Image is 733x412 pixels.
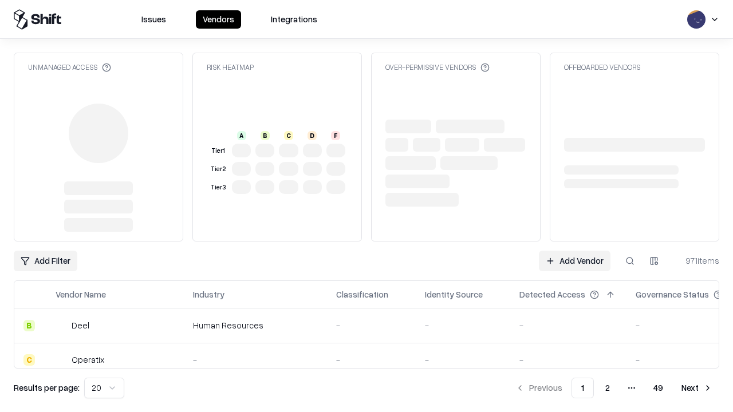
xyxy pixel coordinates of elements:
a: Add Vendor [539,251,610,271]
div: C [284,131,293,140]
div: - [519,319,617,331]
div: Human Resources [193,319,318,331]
img: Deel [56,320,67,331]
div: Deel [72,319,89,331]
div: Industry [193,288,224,300]
div: Tier 3 [209,183,227,192]
div: Detected Access [519,288,585,300]
img: Operatix [56,354,67,366]
div: - [519,354,617,366]
p: Results per page: [14,382,80,394]
div: Risk Heatmap [207,62,254,72]
div: - [193,354,318,366]
div: D [308,131,317,140]
button: Issues [135,10,173,29]
div: B [23,320,35,331]
div: B [261,131,270,140]
div: C [23,354,35,366]
div: - [425,319,501,331]
div: Unmanaged Access [28,62,111,72]
div: A [237,131,246,140]
button: 2 [596,378,619,398]
button: Vendors [196,10,241,29]
button: Add Filter [14,251,77,271]
button: 49 [644,378,672,398]
div: Operatix [72,354,104,366]
div: - [336,319,407,331]
div: Classification [336,288,388,300]
div: Identity Source [425,288,483,300]
div: Over-Permissive Vendors [385,62,490,72]
div: - [425,354,501,366]
div: Offboarded Vendors [564,62,640,72]
div: - [336,354,407,366]
button: 1 [572,378,594,398]
div: Governance Status [636,288,709,300]
nav: pagination [509,378,719,398]
div: Tier 1 [209,146,227,156]
button: Next [675,378,719,398]
div: F [331,131,340,140]
div: Vendor Name [56,288,106,300]
div: 971 items [673,255,719,267]
button: Integrations [264,10,324,29]
div: Tier 2 [209,164,227,174]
